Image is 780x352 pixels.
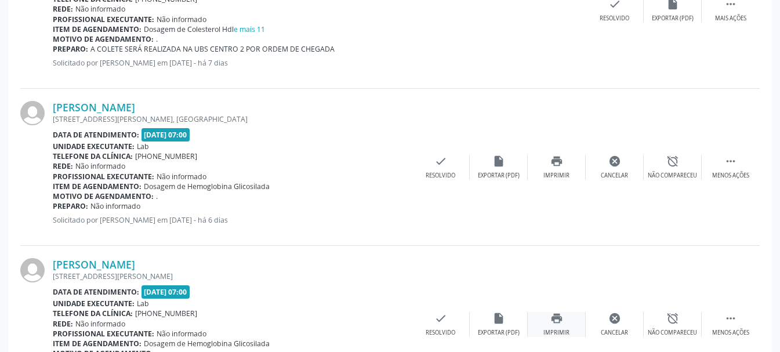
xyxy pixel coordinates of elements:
[53,141,135,151] b: Unidade executante:
[601,329,628,337] div: Cancelar
[53,4,73,14] b: Rede:
[53,114,412,124] div: [STREET_ADDRESS][PERSON_NAME], [GEOGRAPHIC_DATA]
[648,329,697,337] div: Não compareceu
[53,215,412,225] p: Solicitado por [PERSON_NAME] em [DATE] - há 6 dias
[53,258,135,271] a: [PERSON_NAME]
[648,172,697,180] div: Não compareceu
[53,287,139,297] b: Data de atendimento:
[53,271,412,281] div: [STREET_ADDRESS][PERSON_NAME]
[157,14,206,24] span: Não informado
[712,329,749,337] div: Menos ações
[53,151,133,161] b: Telefone da clínica:
[53,191,154,201] b: Motivo de agendamento:
[53,309,133,318] b: Telefone da clínica:
[53,130,139,140] b: Data de atendimento:
[137,299,149,309] span: Lab
[157,329,206,339] span: Não informado
[426,329,455,337] div: Resolvido
[492,312,505,325] i: insert_drive_file
[20,258,45,282] img: img
[478,329,520,337] div: Exportar (PDF)
[53,161,73,171] b: Rede:
[53,101,135,114] a: [PERSON_NAME]
[234,24,265,34] a: e mais 11
[715,14,746,23] div: Mais ações
[543,172,569,180] div: Imprimir
[600,14,629,23] div: Resolvido
[53,44,88,54] b: Preparo:
[53,182,142,191] b: Item de agendamento:
[20,101,45,125] img: img
[142,285,190,299] span: [DATE] 07:00
[53,329,154,339] b: Profissional executante:
[135,309,197,318] span: [PHONE_NUMBER]
[75,4,125,14] span: Não informado
[434,312,447,325] i: check
[53,172,154,182] b: Profissional executante:
[666,155,679,168] i: alarm_off
[142,128,190,141] span: [DATE] 07:00
[601,172,628,180] div: Cancelar
[53,34,154,44] b: Motivo de agendamento:
[90,44,335,54] span: A COLETE SERÁ REALIZADA NA UBS CENTRO 2 POR ORDEM DE CHEGADA
[53,299,135,309] b: Unidade executante:
[608,312,621,325] i: cancel
[156,191,158,201] span: .
[478,172,520,180] div: Exportar (PDF)
[608,155,621,168] i: cancel
[75,319,125,329] span: Não informado
[75,161,125,171] span: Não informado
[53,24,142,34] b: Item de agendamento:
[492,155,505,168] i: insert_drive_file
[135,151,197,161] span: [PHONE_NUMBER]
[53,14,154,24] b: Profissional executante:
[53,201,88,211] b: Preparo:
[90,201,140,211] span: Não informado
[724,155,737,168] i: 
[53,319,73,329] b: Rede:
[156,34,158,44] span: .
[144,182,270,191] span: Dosagem de Hemoglobina Glicosilada
[137,141,149,151] span: Lab
[157,172,206,182] span: Não informado
[144,24,265,34] span: Dosagem de Colesterol Hdl
[652,14,694,23] div: Exportar (PDF)
[724,312,737,325] i: 
[426,172,455,180] div: Resolvido
[550,312,563,325] i: print
[543,329,569,337] div: Imprimir
[712,172,749,180] div: Menos ações
[53,339,142,349] b: Item de agendamento:
[550,155,563,168] i: print
[434,155,447,168] i: check
[666,312,679,325] i: alarm_off
[144,339,270,349] span: Dosagem de Hemoglobina Glicosilada
[53,58,586,68] p: Solicitado por [PERSON_NAME] em [DATE] - há 7 dias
